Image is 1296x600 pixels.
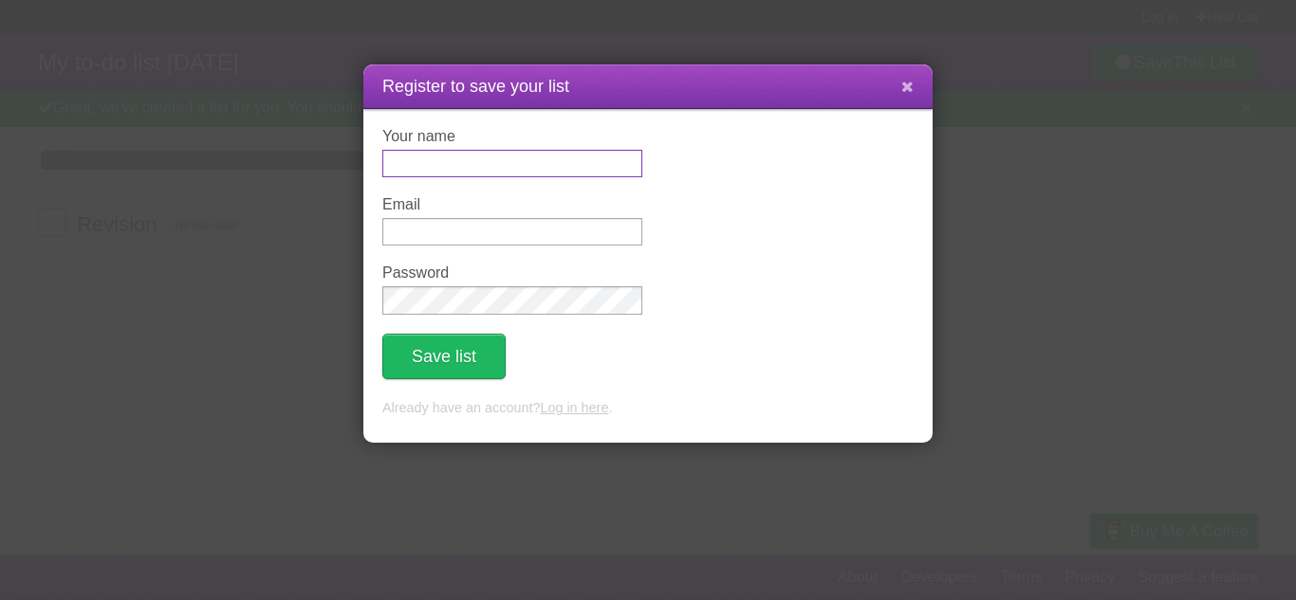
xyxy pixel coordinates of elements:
[540,400,608,415] a: Log in here
[382,74,914,100] h1: Register to save your list
[382,264,642,282] label: Password
[382,334,506,379] button: Save list
[382,398,914,419] p: Already have an account? .
[382,196,642,213] label: Email
[382,128,642,145] label: Your name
